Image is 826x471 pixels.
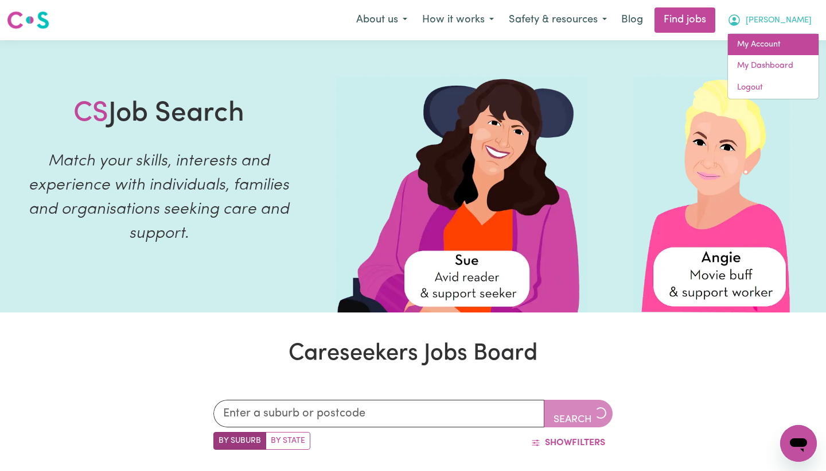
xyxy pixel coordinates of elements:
button: About us [349,8,415,32]
span: Show [545,438,572,447]
a: Blog [614,7,650,33]
label: Search by suburb/post code [213,432,266,450]
iframe: Button to launch messaging window, conversation in progress [780,425,817,462]
button: How it works [415,8,501,32]
span: CS [73,100,108,128]
button: ShowFilters [524,432,613,454]
button: Safety & resources [501,8,614,32]
input: Enter a suburb or postcode [213,400,544,427]
p: Match your skills, interests and experience with individuals, families and organisations seeking ... [14,149,304,246]
button: My Account [720,8,819,32]
h1: Job Search [73,98,244,131]
a: Logout [728,77,819,99]
a: My Account [728,34,819,56]
span: [PERSON_NAME] [746,14,812,27]
a: Find jobs [654,7,715,33]
div: My Account [727,33,819,99]
label: Search by state [266,432,310,450]
a: Careseekers logo [7,7,49,33]
a: My Dashboard [728,55,819,77]
img: Careseekers logo [7,10,49,30]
